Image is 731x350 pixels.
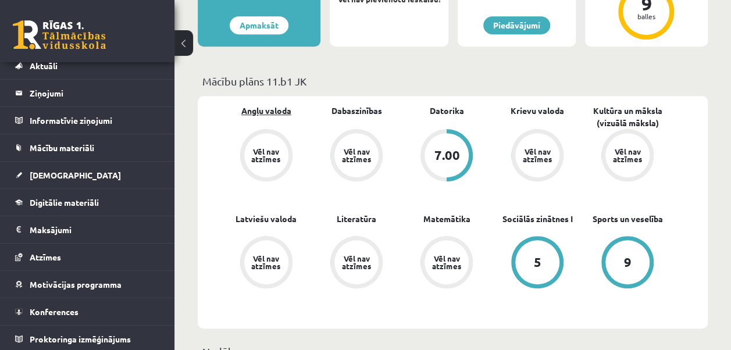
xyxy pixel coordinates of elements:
[521,148,554,163] div: Vēl nav atzīmes
[30,197,99,208] span: Digitālie materiāli
[30,252,61,262] span: Atzīmes
[15,134,160,161] a: Mācību materiāli
[30,142,94,153] span: Mācību materiāli
[230,16,288,34] a: Apmaksāt
[241,105,291,117] a: Angļu valoda
[236,213,297,225] a: Latviešu valoda
[30,334,131,344] span: Proktoringa izmēģinājums
[511,105,564,117] a: Krievu valoda
[340,255,373,270] div: Vēl nav atzīmes
[492,236,582,291] a: 5
[15,298,160,325] a: Konferences
[15,244,160,270] a: Atzīmes
[30,60,58,71] span: Aktuāli
[202,73,703,89] p: Mācību plāns 11.b1 JK
[15,52,160,79] a: Aktuāli
[30,279,122,290] span: Motivācijas programma
[30,80,160,106] legend: Ziņojumi
[30,216,160,243] legend: Maksājumi
[402,236,492,291] a: Vēl nav atzīmes
[15,80,160,106] a: Ziņojumi
[583,105,673,129] a: Kultūra un māksla (vizuālā māksla)
[629,13,664,20] div: balles
[30,306,79,317] span: Konferences
[311,129,401,184] a: Vēl nav atzīmes
[221,236,311,291] a: Vēl nav atzīmes
[434,149,459,162] div: 7.00
[533,256,541,269] div: 5
[337,213,376,225] a: Literatūra
[340,148,373,163] div: Vēl nav atzīmes
[15,107,160,134] a: Informatīvie ziņojumi
[15,189,160,216] a: Digitālie materiāli
[250,255,283,270] div: Vēl nav atzīmes
[483,16,550,34] a: Piedāvājumi
[221,129,311,184] a: Vēl nav atzīmes
[593,213,663,225] a: Sports un veselība
[624,256,632,269] div: 9
[15,271,160,298] a: Motivācijas programma
[30,107,160,134] legend: Informatīvie ziņojumi
[15,216,160,243] a: Maksājumi
[611,148,644,163] div: Vēl nav atzīmes
[430,255,463,270] div: Vēl nav atzīmes
[13,20,106,49] a: Rīgas 1. Tālmācības vidusskola
[492,129,582,184] a: Vēl nav atzīmes
[30,170,121,180] span: [DEMOGRAPHIC_DATA]
[583,129,673,184] a: Vēl nav atzīmes
[311,236,401,291] a: Vēl nav atzīmes
[430,105,464,117] a: Datorika
[583,236,673,291] a: 9
[15,162,160,188] a: [DEMOGRAPHIC_DATA]
[402,129,492,184] a: 7.00
[250,148,283,163] div: Vēl nav atzīmes
[423,213,470,225] a: Matemātika
[502,213,572,225] a: Sociālās zinātnes I
[331,105,382,117] a: Dabaszinības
